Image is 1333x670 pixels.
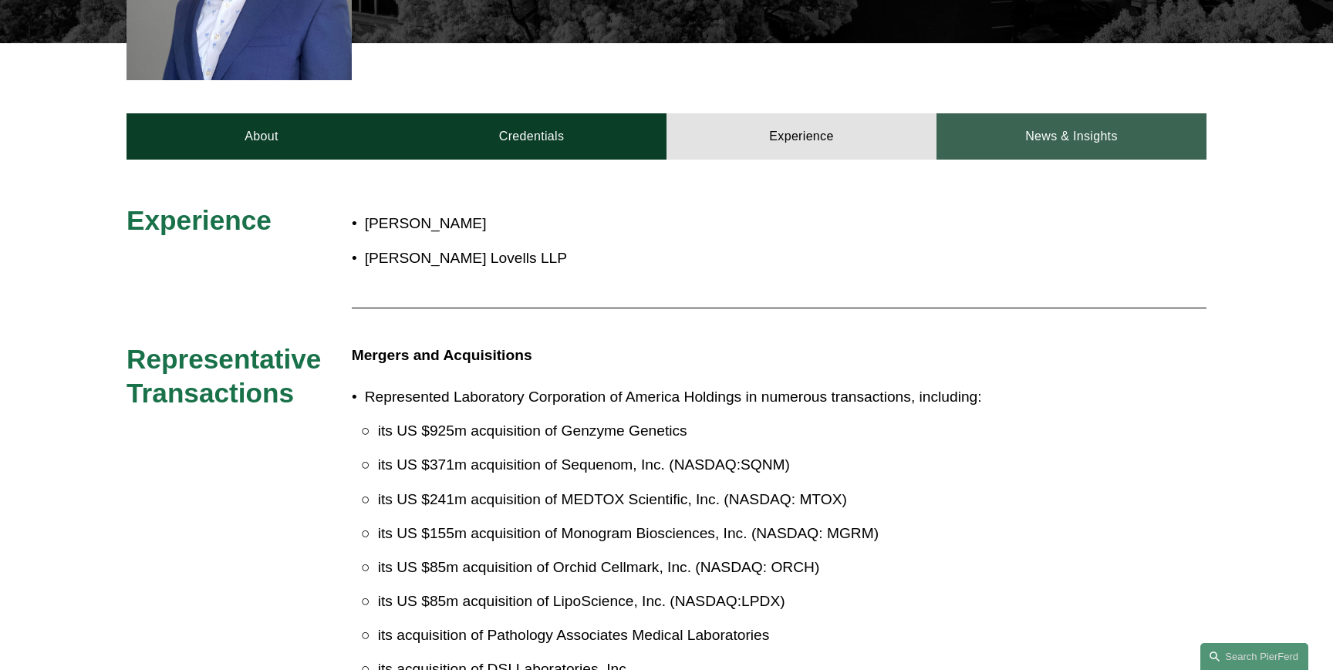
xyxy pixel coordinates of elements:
p: its US $85m acquisition of LipoScience, Inc. (NASDAQ:LPDX) [378,588,1071,615]
p: its acquisition of Pathology Associates Medical Laboratories [378,622,1071,649]
a: About [127,113,397,160]
p: Represented Laboratory Corporation of America Holdings in numerous transactions, including: [365,384,1071,411]
a: Experience [666,113,936,160]
p: its US $371m acquisition of Sequenom, Inc. (NASDAQ:SQNM) [378,452,1071,479]
a: Search this site [1200,643,1308,670]
p: [PERSON_NAME] [365,210,1071,237]
p: its US $241m acquisition of MEDTOX Scientific, Inc. (NASDAQ: MTOX) [378,487,1071,513]
p: [PERSON_NAME] Lovells LLP [365,245,1071,272]
strong: Mergers and Acquisitions [352,347,532,363]
a: News & Insights [936,113,1206,160]
span: Representative Transactions [127,344,329,408]
a: Credentials [397,113,666,160]
p: its US $925m acquisition of Genzyme Genetics [378,418,1071,445]
p: its US $85m acquisition of Orchid Cellmark, Inc. (NASDAQ: ORCH) [378,554,1071,581]
span: Experience [127,205,272,235]
p: its US $155m acquisition of Monogram Biosciences, Inc. (NASDAQ: MGRM) [378,520,1071,547]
